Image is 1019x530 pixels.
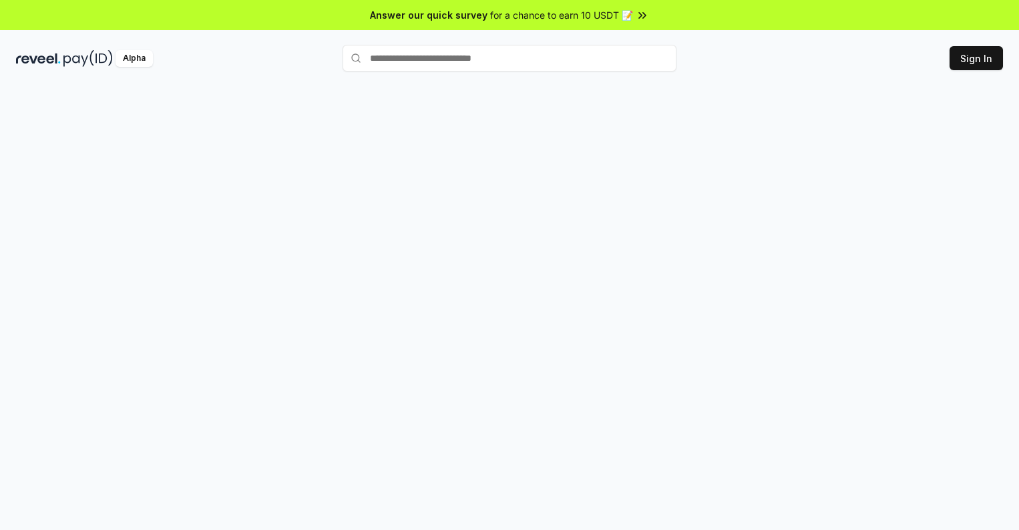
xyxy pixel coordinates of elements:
[16,50,61,67] img: reveel_dark
[370,8,487,22] span: Answer our quick survey
[490,8,633,22] span: for a chance to earn 10 USDT 📝
[116,50,153,67] div: Alpha
[950,46,1003,70] button: Sign In
[63,50,113,67] img: pay_id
